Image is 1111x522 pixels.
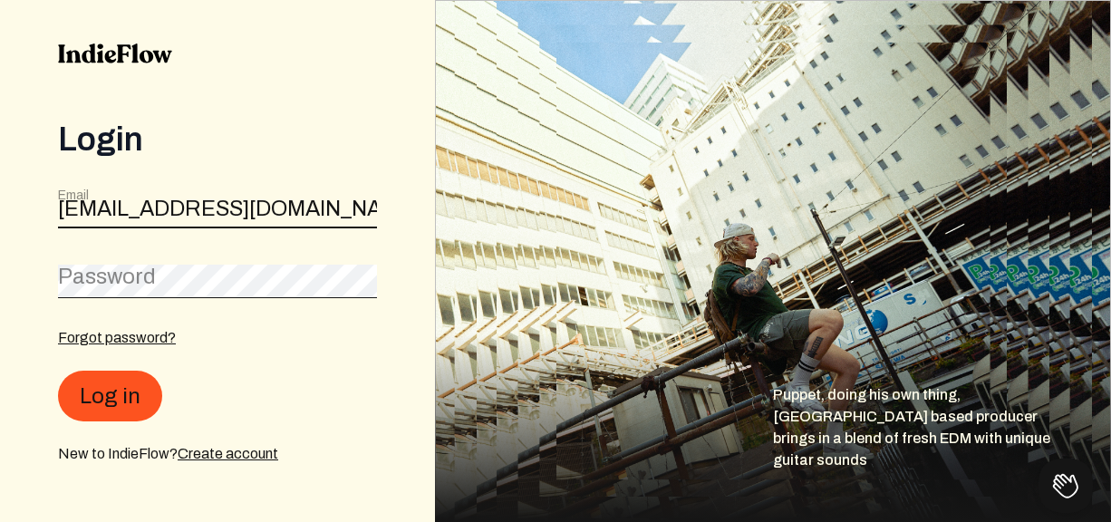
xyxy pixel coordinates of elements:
[58,43,172,63] img: indieflow-logo-black.svg
[58,187,89,205] label: Email
[1039,459,1093,513] iframe: Toggle Customer Support
[58,371,162,421] button: Log in
[58,330,176,345] a: Forgot password?
[58,443,377,465] div: New to IndieFlow?
[773,384,1111,522] div: Puppet, doing his own thing, [GEOGRAPHIC_DATA] based producer brings in a blend of fresh EDM with...
[58,262,156,291] label: Password
[58,121,377,158] div: Login
[178,446,278,461] a: Create account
